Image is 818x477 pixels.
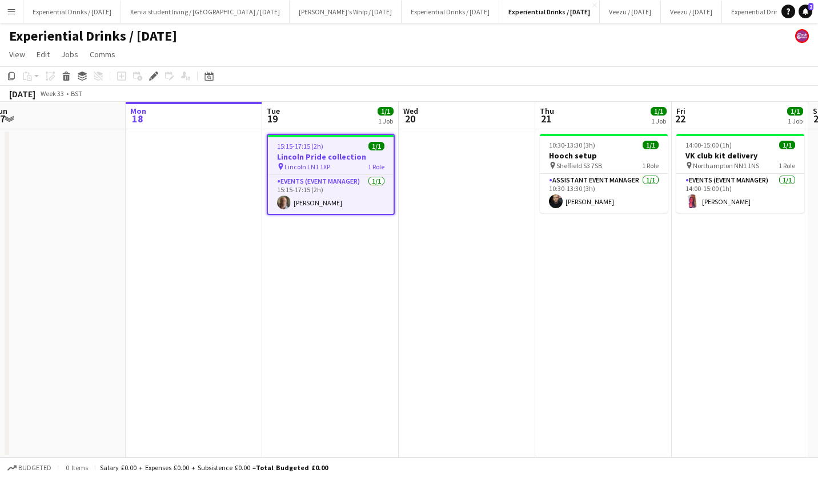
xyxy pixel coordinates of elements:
[267,106,280,116] span: Tue
[676,150,804,161] h3: VK club kit delivery
[267,134,395,215] app-job-card: 15:15-17:15 (2h)1/1Lincoln Pride collection Lincoln LN1 1XP1 RoleEvents (Event Manager)1/115:15-1...
[129,112,146,125] span: 18
[402,112,418,125] span: 20
[540,134,668,213] app-job-card: 10:30-13:30 (3h)1/1Hooch setup Sheffield S3 7SB1 RoleAssistant Event Manager1/110:30-13:30 (3h)[P...
[256,463,328,472] span: Total Budgeted £0.00
[661,1,722,23] button: Veezu / [DATE]
[9,27,177,45] h1: Experiential Drinks / [DATE]
[540,106,554,116] span: Thu
[90,49,115,59] span: Comms
[779,141,795,149] span: 1/1
[799,5,812,18] a: 2
[277,142,323,150] span: 15:15-17:15 (2h)
[9,88,35,100] div: [DATE]
[540,150,668,161] h3: Hooch setup
[685,141,732,149] span: 14:00-15:00 (1h)
[6,462,53,474] button: Budgeted
[642,161,659,170] span: 1 Role
[265,112,280,125] span: 19
[600,1,661,23] button: Veezu / [DATE]
[378,117,393,125] div: 1 Job
[549,141,595,149] span: 10:30-13:30 (3h)
[32,47,54,62] a: Edit
[121,1,290,23] button: Xenia student living / [GEOGRAPHIC_DATA] / [DATE]
[38,89,66,98] span: Week 33
[290,1,402,23] button: [PERSON_NAME]'s Whip / [DATE]
[795,29,809,43] app-user-avatar: Gosh Promo UK
[37,49,50,59] span: Edit
[676,174,804,213] app-card-role: Events (Event Manager)1/114:00-15:00 (1h)[PERSON_NAME]
[130,106,146,116] span: Mon
[499,1,600,23] button: Experiential Drinks / [DATE]
[651,107,667,116] span: 1/1
[268,152,394,162] h3: Lincoln Pride collection
[808,3,813,10] span: 2
[71,89,82,98] div: BST
[5,47,30,62] a: View
[61,49,78,59] span: Jobs
[268,175,394,214] app-card-role: Events (Event Manager)1/115:15-17:15 (2h)[PERSON_NAME]
[403,106,418,116] span: Wed
[284,162,330,171] span: Lincoln LN1 1XP
[787,107,803,116] span: 1/1
[788,117,803,125] div: 1 Job
[538,112,554,125] span: 21
[18,464,51,472] span: Budgeted
[675,112,685,125] span: 22
[100,463,328,472] div: Salary £0.00 + Expenses £0.00 + Subsistence £0.00 =
[651,117,666,125] div: 1 Job
[23,1,121,23] button: Experiential Drinks / [DATE]
[402,1,499,23] button: Experiential Drinks / [DATE]
[368,142,384,150] span: 1/1
[57,47,83,62] a: Jobs
[676,134,804,213] app-job-card: 14:00-15:00 (1h)1/1VK club kit delivery Northampton NN1 1NS1 RoleEvents (Event Manager)1/114:00-1...
[643,141,659,149] span: 1/1
[85,47,120,62] a: Comms
[676,106,685,116] span: Fri
[63,463,90,472] span: 0 items
[378,107,394,116] span: 1/1
[779,161,795,170] span: 1 Role
[693,161,759,170] span: Northampton NN1 1NS
[368,162,384,171] span: 1 Role
[540,174,668,213] app-card-role: Assistant Event Manager1/110:30-13:30 (3h)[PERSON_NAME]
[556,161,602,170] span: Sheffield S3 7SB
[9,49,25,59] span: View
